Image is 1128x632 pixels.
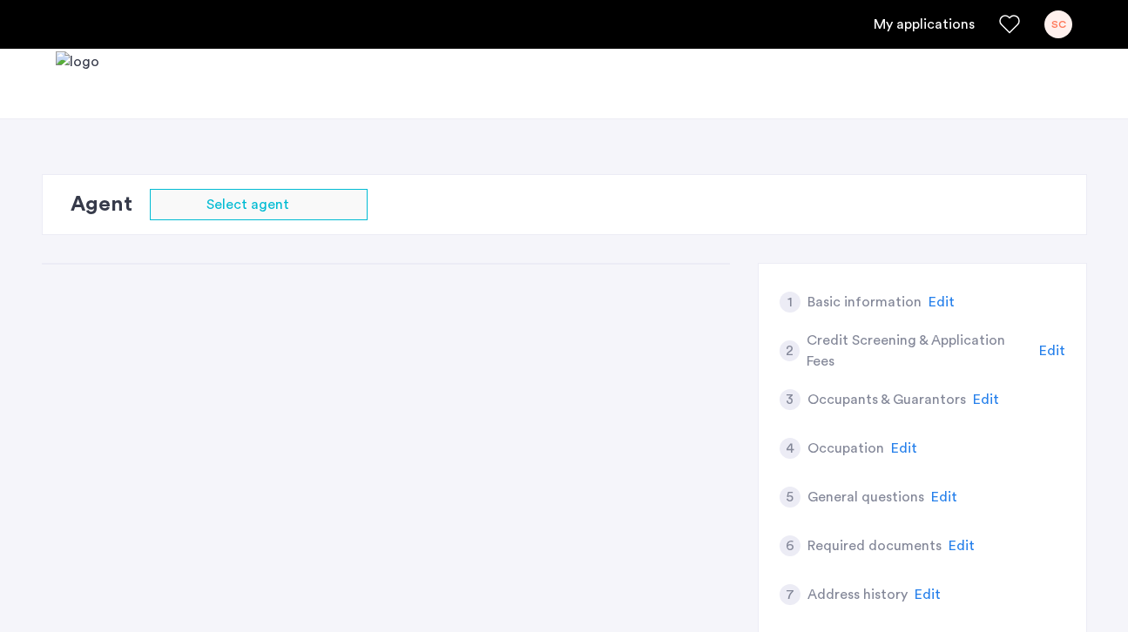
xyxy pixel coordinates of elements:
[807,535,942,556] h5: Required documents
[1039,344,1065,358] span: Edit
[780,292,800,313] div: 1
[931,490,957,504] span: Edit
[780,340,800,361] div: 2
[807,438,884,459] h5: Occupation
[929,295,955,309] span: Edit
[807,330,1032,372] h5: Credit Screening & Application Fees
[807,389,966,410] h5: Occupants & Guarantors
[973,393,999,407] span: Edit
[780,438,800,459] div: 4
[807,292,922,313] h5: Basic information
[780,487,800,508] div: 5
[874,14,975,35] a: My application
[999,14,1020,35] a: Favorites
[56,51,99,117] img: logo
[56,51,99,117] a: Cazamio logo
[780,584,800,605] div: 7
[807,584,908,605] h5: Address history
[71,189,132,220] h2: Agent
[780,389,800,410] div: 3
[915,588,941,602] span: Edit
[949,539,975,553] span: Edit
[1044,10,1072,38] div: SC
[891,441,917,455] span: Edit
[807,487,924,508] h5: General questions
[780,535,800,556] div: 6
